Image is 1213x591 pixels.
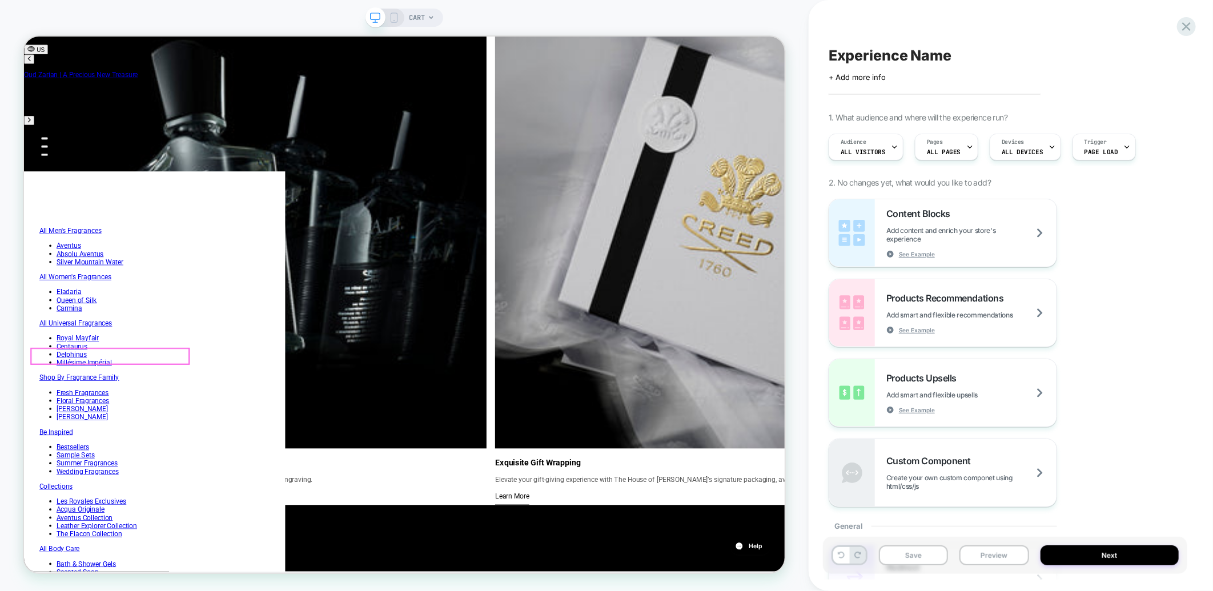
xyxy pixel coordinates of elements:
[21,254,103,264] a: All Men's Fragrances
[829,178,991,187] span: 2. No changes yet, what would you like to add?
[409,9,425,27] span: CART
[927,148,961,156] span: ALL PAGES
[841,148,886,156] span: All Visitors
[23,156,32,159] button: Slide 3 of 3
[17,14,28,22] span: US
[886,372,962,384] span: Products Upsells
[1085,138,1107,146] span: Trigger
[886,226,1057,243] span: Add content and enrich your store's experience
[43,480,114,491] a: Floral Fragrances
[43,553,94,564] a: Sample Sets
[43,274,76,284] a: Aventus
[23,145,32,148] button: Slide 2 of 3
[829,507,1057,545] div: General
[1002,138,1024,146] span: Devices
[927,138,943,146] span: Pages
[899,326,935,334] span: See Example
[829,47,951,64] span: Experience Name
[899,406,935,414] span: See Example
[43,408,85,419] a: Centaurus
[21,377,118,388] a: All Universal Fragrances
[829,73,886,82] span: + Add more info
[886,473,1057,491] span: Create your own custom componet using html/css/js
[1085,148,1118,156] span: Page Load
[21,522,65,533] a: Be Inspired
[30,10,47,21] h2: Help
[886,311,1042,319] span: Add smart and flexible recommendations
[899,250,935,258] span: See Example
[43,542,87,553] a: Bestsellers
[886,292,1009,304] span: Products Recommendations
[841,138,866,146] span: Audience
[16,25,45,35] span: 01 / 03
[43,564,125,574] a: Summer Fragrances
[43,397,100,408] a: Royal Mayfair
[43,346,97,357] a: Queen of Silk
[21,449,127,460] a: Shop By Fragrance Family
[43,491,112,502] a: [PERSON_NAME]
[43,574,126,585] a: Wedding Fragrances
[6,4,58,27] button: Gorgias live chat
[959,545,1029,565] button: Preview
[886,455,977,467] span: Custom Component
[43,357,78,368] a: Carmina
[1002,148,1043,156] span: ALL DEVICES
[23,134,32,138] button: Slide 1 of 3
[43,419,84,429] a: Delphinus
[829,112,1007,122] span: 1. What audience and where will the experience run?
[43,335,77,346] a: Eladaria
[21,315,117,326] a: All Women's Fragrances
[1041,545,1179,565] button: Next
[886,208,956,219] span: Content Blocks
[43,502,112,513] a: [PERSON_NAME]
[43,295,132,306] a: Silver Mountain Water
[43,429,117,440] a: Millésime Impérial
[879,545,948,565] button: Save
[43,284,106,295] a: Absolu Aventus
[43,469,113,480] a: Fresh Fragrances
[886,391,1006,399] span: Add smart and flexible upsells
